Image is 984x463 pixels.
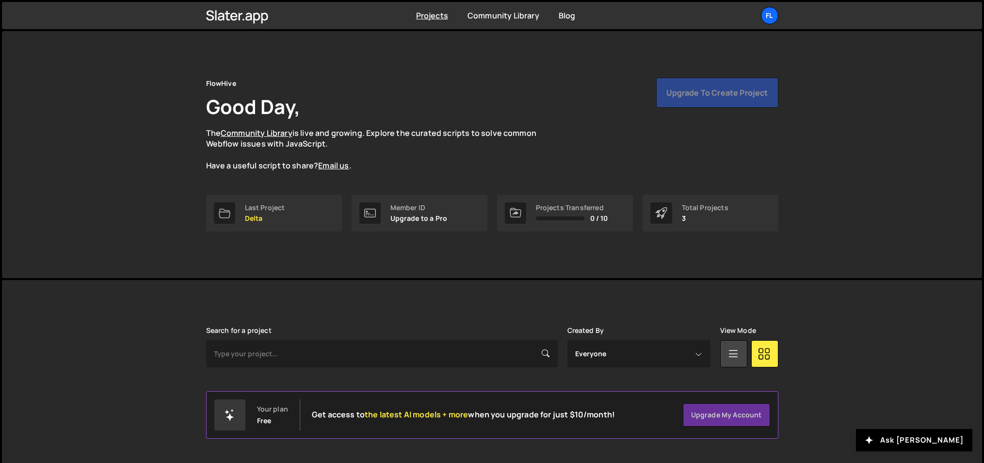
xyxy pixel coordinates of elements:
label: Search for a project [206,327,272,334]
h2: Get access to when you upgrade for just $10/month! [312,410,615,419]
a: Projects [416,10,448,21]
p: Delta [245,215,285,222]
div: Total Projects [682,204,728,212]
a: Community Library [468,10,539,21]
a: Fl [761,7,778,24]
div: Projects Transferred [536,204,608,212]
a: Last Project Delta [206,195,342,231]
span: 0 / 10 [590,215,608,222]
div: Your plan [257,405,288,413]
div: Member ID [390,204,448,212]
label: View Mode [720,327,756,334]
div: Free [257,417,272,425]
a: Email us [318,160,349,171]
div: Last Project [245,204,285,212]
a: Community Library [221,128,292,138]
p: The is live and growing. Explore the curated scripts to solve common Webflow issues with JavaScri... [206,128,555,171]
span: the latest AI models + more [365,409,468,420]
label: Created By [567,327,604,334]
a: Upgrade my account [683,403,770,427]
input: Type your project... [206,340,558,367]
div: FlowHive [206,78,236,89]
a: Blog [559,10,576,21]
button: Ask [PERSON_NAME] [856,429,972,451]
h1: Good Day, [206,93,300,120]
p: Upgrade to a Pro [390,215,448,222]
p: 3 [682,215,728,222]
